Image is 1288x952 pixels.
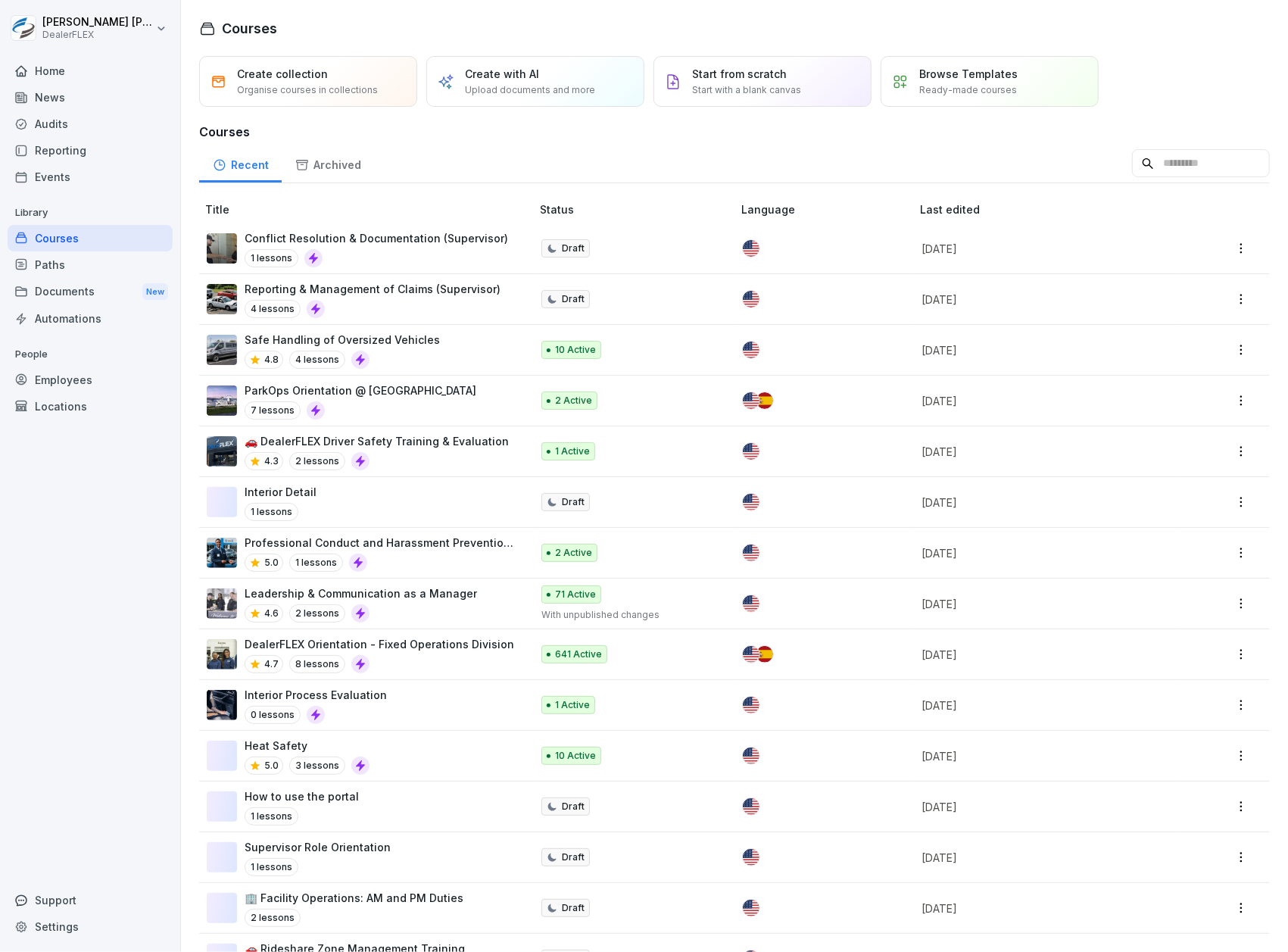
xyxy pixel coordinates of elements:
p: How to use the portal [245,788,359,804]
p: [DATE] [922,393,1162,409]
p: 10 Active [555,343,596,357]
p: Professional Conduct and Harassment Prevention for Valet Employees [245,535,516,551]
a: DocumentsNew [8,278,173,306]
div: Support [8,887,173,913]
p: Library [8,201,173,225]
p: 5.0 [264,759,279,773]
img: zk0x44riwstrlgqryo3l2fe3.png [207,233,237,264]
img: mk82rbguh2ncxwxcf8nh6q1f.png [207,284,237,314]
img: yfsleesgksgx0a54tq96xrfr.png [207,538,237,568]
img: us.svg [743,798,759,815]
p: 4.6 [264,607,279,620]
a: Settings [8,913,173,940]
p: 7 lessons [245,401,301,420]
img: us.svg [743,595,759,612]
p: 1 lessons [245,858,298,876]
p: Interior Detail [245,484,317,500]
p: DealerFLEX Orientation - Fixed Operations Division [245,636,514,652]
p: 1 lessons [245,807,298,826]
img: kjfutcfrxfzene9jr3907i3p.png [207,588,237,619]
a: Employees [8,367,173,393]
a: Reporting [8,137,173,164]
p: [DATE] [922,342,1162,358]
p: [DATE] [922,545,1162,561]
p: 2 lessons [245,909,301,927]
p: 1 lessons [289,554,343,572]
img: es.svg [756,646,773,663]
p: 🏢 Facility Operations: AM and PM Duties [245,890,463,906]
p: 8 lessons [289,655,345,673]
img: us.svg [743,392,759,409]
a: News [8,84,173,111]
img: da8qswpfqixsakdmmzotmdit.png [207,436,237,467]
img: es.svg [756,392,773,409]
p: Heat Safety [245,738,370,754]
p: 0 lessons [245,706,301,724]
p: Ready-made courses [919,83,1017,97]
p: Last edited [920,201,1180,217]
p: Start with a blank canvas [692,83,801,97]
img: us.svg [743,545,759,561]
p: Title [205,201,534,217]
a: Locations [8,393,173,420]
img: us.svg [743,748,759,764]
p: [DATE] [922,596,1162,612]
p: Create with AI [465,66,539,82]
img: us.svg [743,240,759,257]
p: [DATE] [922,799,1162,815]
img: v4gv5ils26c0z8ite08yagn2.png [207,639,237,670]
p: Language [741,201,914,217]
p: [DATE] [922,292,1162,307]
img: u6am29fli39xf7ggi0iab2si.png [207,335,237,365]
p: [DATE] [922,495,1162,510]
p: People [8,342,173,367]
img: us.svg [743,342,759,358]
p: 1 Active [555,445,590,458]
p: [DATE] [922,698,1162,713]
p: Start from scratch [692,66,787,82]
p: Supervisor Role Orientation [245,839,391,855]
p: [DATE] [922,850,1162,866]
div: Courses [8,225,173,251]
p: Create collection [237,66,328,82]
img: nnqojl1deux5lw6n86ll0x7s.png [207,385,237,416]
img: us.svg [743,646,759,663]
a: Automations [8,305,173,332]
p: Draft [562,800,585,813]
p: Leadership & Communication as a Manager [245,585,477,601]
p: 10 Active [555,749,596,763]
p: [DATE] [922,647,1162,663]
p: With unpublished changes [541,608,717,622]
p: Draft [562,495,585,509]
p: [DATE] [922,444,1162,460]
p: Status [540,201,735,217]
p: Safe Handling of Oversized Vehicles [245,332,440,348]
p: 4.8 [264,353,279,367]
p: 2 lessons [289,452,345,470]
a: Paths [8,251,173,278]
p: 71 Active [555,588,596,601]
p: 1 lessons [245,249,298,267]
p: 2 Active [555,394,592,407]
p: 4.3 [264,454,279,468]
p: 4.7 [264,657,279,671]
a: Home [8,58,173,84]
p: Conflict Resolution & Documentation (Supervisor) [245,230,508,246]
p: [DATE] [922,241,1162,257]
p: DealerFLEX [42,30,153,40]
p: 2 lessons [289,604,345,623]
img: us.svg [743,900,759,916]
div: Documents [8,278,173,306]
a: Recent [199,144,282,183]
p: Draft [562,242,585,255]
p: 2 Active [555,546,592,560]
p: 4 lessons [245,300,301,318]
img: us.svg [743,697,759,713]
